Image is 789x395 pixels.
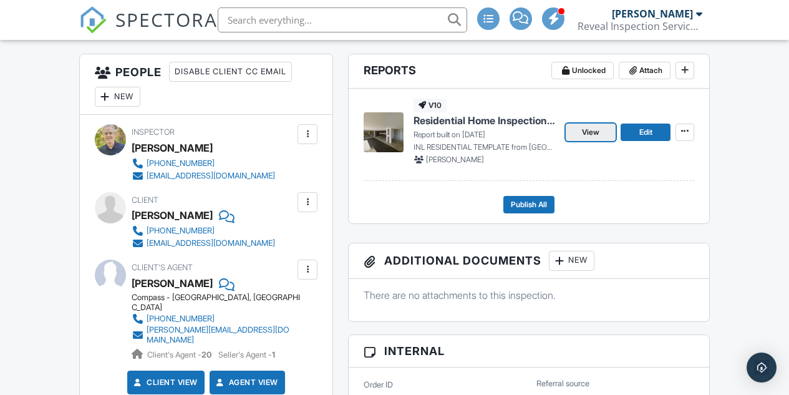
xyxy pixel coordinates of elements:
h3: Internal [349,335,709,368]
label: Referral source [536,378,589,389]
a: [PERSON_NAME][EMAIL_ADDRESS][DOMAIN_NAME] [132,325,295,345]
div: Compass - [GEOGRAPHIC_DATA], [GEOGRAPHIC_DATA] [132,293,305,313]
div: [PERSON_NAME] [132,139,213,157]
div: New [95,87,140,107]
label: Order ID [364,379,393,391]
a: Client View [132,376,198,389]
a: [PHONE_NUMBER] [132,157,275,170]
div: [PERSON_NAME][EMAIL_ADDRESS][DOMAIN_NAME] [147,325,295,345]
span: Client's Agent [132,263,193,272]
a: SPECTORA [79,17,218,43]
div: [PHONE_NUMBER] [147,314,215,324]
div: [EMAIL_ADDRESS][DOMAIN_NAME] [147,238,275,248]
span: Client's Agent - [147,350,213,359]
a: [EMAIL_ADDRESS][DOMAIN_NAME] [132,170,275,182]
strong: 1 [272,350,275,359]
div: Disable Client CC Email [169,62,292,82]
a: Agent View [214,376,278,389]
div: Reveal Inspection Services, LLC [578,20,702,32]
h3: Additional Documents [349,243,709,279]
div: [EMAIL_ADDRESS][DOMAIN_NAME] [147,171,275,181]
input: Search everything... [218,7,467,32]
div: [PHONE_NUMBER] [147,158,215,168]
h3: People [80,54,333,115]
span: Seller's Agent - [218,350,275,359]
img: The Best Home Inspection Software - Spectora [79,6,107,34]
span: Inspector [132,127,175,137]
a: [PHONE_NUMBER] [132,313,295,325]
a: [PHONE_NUMBER] [132,225,275,237]
a: [PERSON_NAME] [132,274,213,293]
div: [PHONE_NUMBER] [147,226,215,236]
p: There are no attachments to this inspection. [364,288,694,302]
strong: 20 [201,350,211,359]
div: [PERSON_NAME] [612,7,693,20]
span: SPECTORA [115,6,218,32]
span: Client [132,195,158,205]
div: [PERSON_NAME] [132,206,213,225]
div: New [549,251,594,271]
a: [EMAIL_ADDRESS][DOMAIN_NAME] [132,237,275,250]
div: Open Intercom Messenger [747,353,777,383]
